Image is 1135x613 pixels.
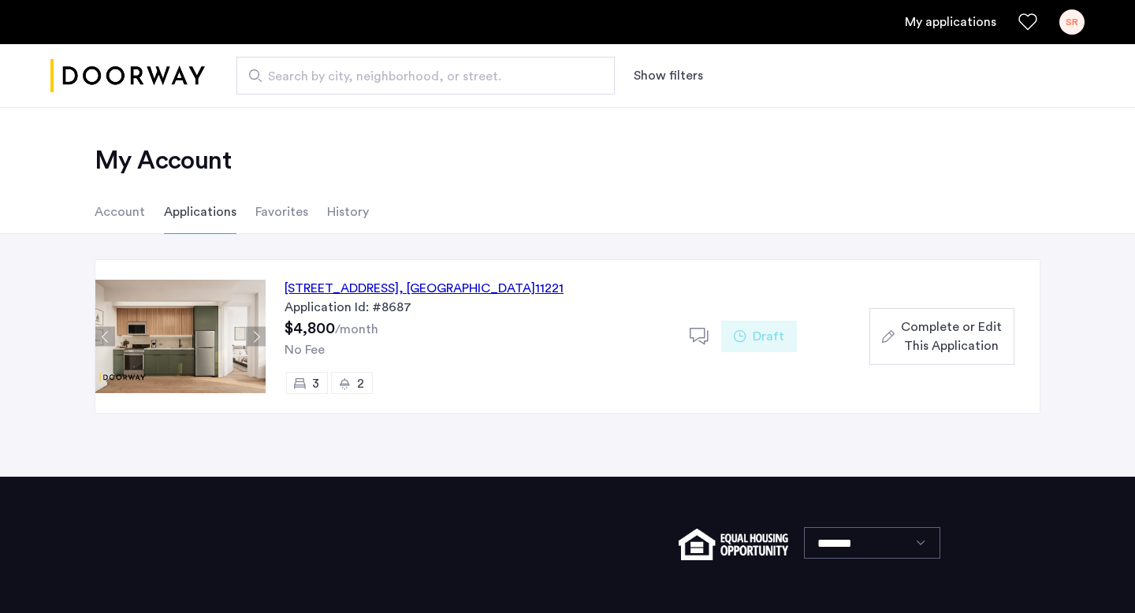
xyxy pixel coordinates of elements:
[246,327,266,347] button: Next apartment
[268,67,571,86] span: Search by city, neighborhood, or street.
[285,344,325,356] span: No Fee
[1018,13,1037,32] a: Favorites
[95,190,145,234] li: Account
[679,529,788,560] img: equal-housing.png
[164,190,236,234] li: Applications
[335,323,378,336] sub: /month
[285,279,564,298] div: [STREET_ADDRESS] 11221
[905,13,996,32] a: My application
[399,282,535,295] span: , [GEOGRAPHIC_DATA]
[50,46,205,106] a: Cazamio logo
[95,145,1040,176] h2: My Account
[869,308,1014,365] button: button
[285,321,335,336] span: $4,800
[804,527,940,559] select: Language select
[327,190,369,234] li: History
[1059,9,1085,35] div: SR
[255,190,308,234] li: Favorites
[312,377,319,390] span: 3
[285,298,671,317] div: Application Id: #8687
[753,327,784,346] span: Draft
[236,57,615,95] input: Apartment Search
[95,280,266,393] img: Apartment photo
[634,66,703,85] button: Show or hide filters
[357,377,364,390] span: 2
[95,327,115,347] button: Previous apartment
[50,46,205,106] img: logo
[901,318,1002,355] span: Complete or Edit This Application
